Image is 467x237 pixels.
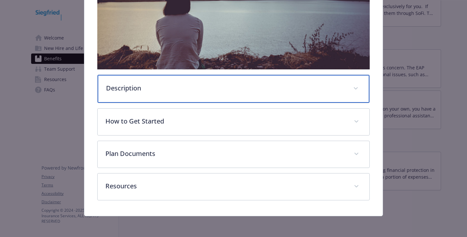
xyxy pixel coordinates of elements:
p: Resources [105,181,346,191]
div: Plan Documents [98,141,369,168]
p: Plan Documents [105,149,346,159]
p: How to Get Started [105,116,346,126]
div: Description [98,75,369,103]
div: Resources [98,173,369,200]
p: Description [106,83,345,93]
div: How to Get Started [98,109,369,135]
